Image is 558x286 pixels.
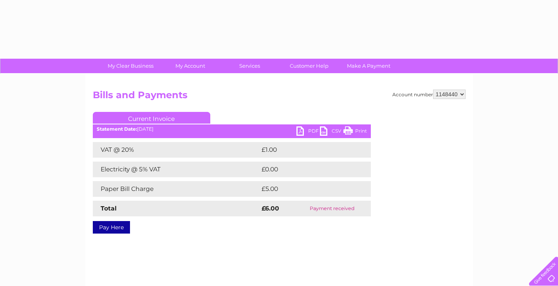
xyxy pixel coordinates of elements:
[277,59,341,73] a: Customer Help
[93,112,210,124] a: Current Invoice
[93,181,260,197] td: Paper Bill Charge
[101,205,117,212] strong: Total
[260,142,352,158] td: £1.00
[93,126,371,132] div: [DATE]
[260,162,353,177] td: £0.00
[320,126,343,138] a: CSV
[392,90,466,99] div: Account number
[294,201,371,216] td: Payment received
[93,221,130,234] a: Pay Here
[93,90,466,104] h2: Bills and Payments
[97,126,137,132] b: Statement Date:
[93,142,260,158] td: VAT @ 20%
[296,126,320,138] a: PDF
[98,59,163,73] a: My Clear Business
[93,162,260,177] td: Electricity @ 5% VAT
[217,59,282,73] a: Services
[343,126,367,138] a: Print
[336,59,401,73] a: Make A Payment
[260,181,353,197] td: £5.00
[262,205,279,212] strong: £6.00
[158,59,222,73] a: My Account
